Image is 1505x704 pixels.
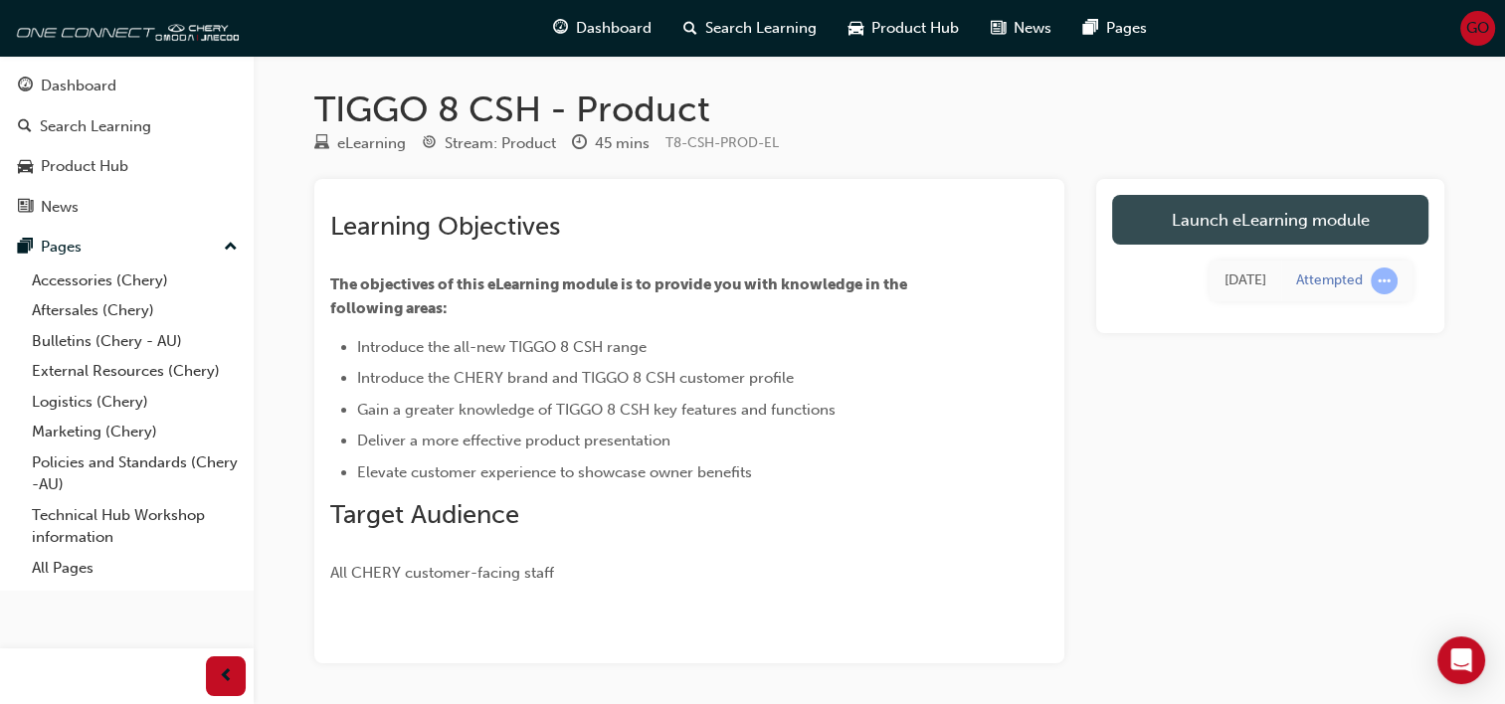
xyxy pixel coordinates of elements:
[18,158,33,176] span: car-icon
[41,236,82,259] div: Pages
[24,265,246,296] a: Accessories (Chery)
[1460,11,1495,46] button: GO
[445,132,556,155] div: Stream: Product
[1224,269,1266,292] div: Tue Aug 05 2025 10:24:24 GMT+1000 (Australian Eastern Standard Time)
[1067,8,1163,49] a: pages-iconPages
[1014,17,1051,40] span: News
[8,68,246,104] a: Dashboard
[330,275,910,317] span: The objectives of this eLearning module is to provide you with knowledge in the following areas:
[41,155,128,178] div: Product Hub
[24,553,246,584] a: All Pages
[357,463,752,481] span: Elevate customer experience to showcase owner benefits
[357,369,794,387] span: Introduce the CHERY brand and TIGGO 8 CSH customer profile
[314,135,329,153] span: learningResourceType_ELEARNING-icon
[330,564,554,582] span: All CHERY customer-facing staff
[357,338,647,356] span: Introduce the all-new TIGGO 8 CSH range
[24,447,246,500] a: Policies and Standards (Chery -AU)
[24,326,246,357] a: Bulletins (Chery - AU)
[24,356,246,387] a: External Resources (Chery)
[24,295,246,326] a: Aftersales (Chery)
[553,16,568,41] span: guage-icon
[991,16,1006,41] span: news-icon
[572,131,650,156] div: Duration
[572,135,587,153] span: clock-icon
[1296,271,1363,290] div: Attempted
[975,8,1067,49] a: news-iconNews
[219,664,234,689] span: prev-icon
[595,132,650,155] div: 45 mins
[40,115,151,138] div: Search Learning
[18,78,33,95] span: guage-icon
[224,235,238,261] span: up-icon
[24,387,246,418] a: Logistics (Chery)
[871,17,959,40] span: Product Hub
[422,135,437,153] span: target-icon
[1466,17,1489,40] span: GO
[337,132,406,155] div: eLearning
[24,500,246,553] a: Technical Hub Workshop information
[1371,267,1398,294] span: learningRecordVerb_ATTEMPT-icon
[1437,636,1485,684] div: Open Intercom Messenger
[41,196,79,219] div: News
[314,88,1444,131] h1: TIGGO 8 CSH - Product
[8,64,246,229] button: DashboardSearch LearningProduct HubNews
[10,8,239,48] img: oneconnect
[8,108,246,145] a: Search Learning
[1112,195,1428,245] a: Launch eLearning module
[8,189,246,226] a: News
[422,131,556,156] div: Stream
[18,239,33,257] span: pages-icon
[833,8,975,49] a: car-iconProduct Hub
[314,131,406,156] div: Type
[357,432,670,449] span: Deliver a more effective product presentation
[683,16,697,41] span: search-icon
[330,211,560,242] span: Learning Objectives
[705,17,817,40] span: Search Learning
[8,148,246,185] a: Product Hub
[8,229,246,265] button: Pages
[665,134,779,151] span: Learning resource code
[1106,17,1147,40] span: Pages
[357,401,836,419] span: Gain a greater knowledge of TIGGO 8 CSH key features and functions
[576,17,652,40] span: Dashboard
[667,8,833,49] a: search-iconSearch Learning
[848,16,863,41] span: car-icon
[18,199,33,217] span: news-icon
[18,118,32,136] span: search-icon
[24,417,246,447] a: Marketing (Chery)
[1083,16,1098,41] span: pages-icon
[330,499,519,530] span: Target Audience
[41,75,116,97] div: Dashboard
[537,8,667,49] a: guage-iconDashboard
